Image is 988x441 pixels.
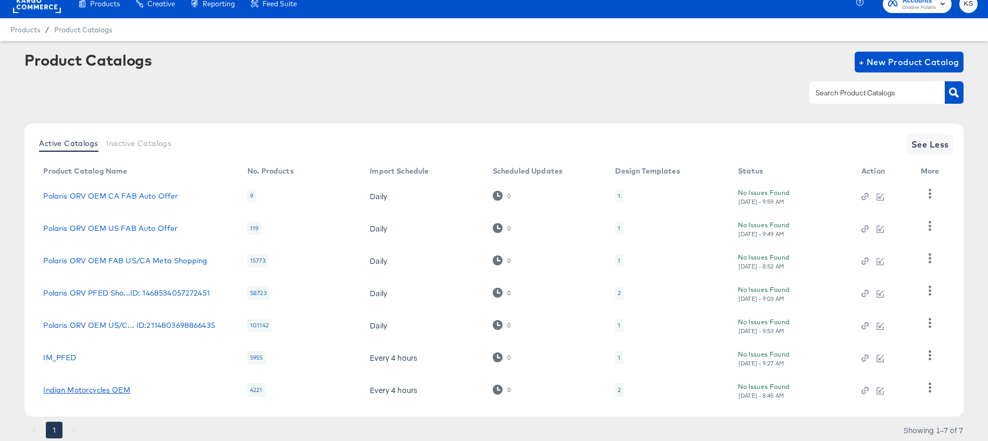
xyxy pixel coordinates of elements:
div: Import Schedule [370,167,429,175]
div: 0 [507,322,511,329]
div: Scheduled Updates [493,167,563,175]
div: 119 [247,222,261,235]
button: page 1 [46,422,62,438]
div: Design Templates [615,167,680,175]
a: Polaris ORV OEM US FAB Auto Offer [43,224,178,232]
th: Status [730,163,853,180]
div: 0 [493,191,511,201]
a: Polaris ORV OEM CA FAB Auto Offer [43,192,178,200]
a: Polaris ORV PFED Sho...ID: 1468534057272451 [43,289,209,297]
td: Daily [361,244,484,277]
td: Daily [361,180,484,212]
span: Products [10,26,40,34]
div: 1 [618,224,620,232]
span: Inactive Catalogs [106,139,171,148]
td: Every 4 hours [361,341,484,374]
div: 15773 [247,254,268,267]
div: 58723 [247,286,269,300]
div: 1 [618,256,620,265]
span: Ovative Polaris [903,4,936,12]
div: 2 [615,383,623,397]
div: 0 [507,386,511,394]
div: 0 [507,257,511,264]
div: 1 [618,321,620,329]
a: Polaris ORV OEM FAB US/CA Meta Shopping [43,256,207,265]
th: More [912,163,952,180]
td: Daily [361,309,484,341]
div: 1 [615,222,623,235]
div: 1 [615,318,623,332]
div: No. Products [247,167,294,175]
a: Product Catalogs [54,26,112,34]
div: 0 [507,192,511,200]
div: 1 [615,189,623,203]
div: 0 [507,225,511,232]
span: See Less [911,137,949,152]
span: + New Product Catalog [859,55,959,69]
div: 1 [618,192,620,200]
div: 2 [618,289,621,297]
div: Product Catalog Name [43,167,127,175]
div: 0 [493,320,511,330]
a: Indian Motorcycles OEM [43,386,130,394]
div: 0 [507,289,511,297]
div: 9 [247,189,256,203]
div: 0 [493,223,511,233]
td: Daily [361,212,484,244]
span: / [40,26,54,34]
a: IM_PFED [43,353,76,362]
div: 1 [618,353,620,362]
th: Action [853,163,912,180]
div: 1 [615,254,623,267]
div: 1 [615,351,623,364]
div: 101142 [247,318,271,332]
div: 4221 [247,383,265,397]
nav: pagination navigation [24,422,84,438]
input: Search Product Catalogs [814,87,924,99]
div: 0 [493,385,511,395]
td: Every 4 hours [361,374,484,406]
div: 0 [493,255,511,265]
div: 2 [618,386,621,394]
td: Daily [361,277,484,309]
div: 2 [615,286,623,300]
div: 0 [493,288,511,298]
div: Showing 1–7 of 7 [903,426,964,434]
div: Product Catalogs [24,52,152,68]
span: Active Catalogs [39,139,98,148]
div: 0 [493,352,511,362]
a: Polaris ORV OEM US/C... ID:2114803698866435 [43,321,215,329]
div: 0 [507,354,511,361]
button: + New Product Catalog [855,52,964,72]
button: See Less [907,134,953,155]
div: 5955 [247,351,266,364]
